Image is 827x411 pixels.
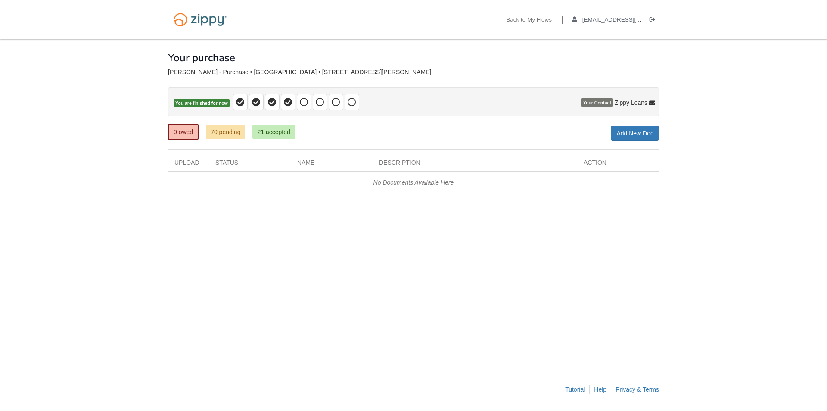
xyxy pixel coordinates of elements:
[209,158,291,171] div: Status
[506,16,552,25] a: Back to My Flows
[206,125,245,139] a: 70 pending
[594,386,606,393] a: Help
[582,16,681,23] span: aaboley88@icloud.com
[616,386,659,393] a: Privacy & Terms
[291,158,373,171] div: Name
[650,16,659,25] a: Log out
[252,125,295,139] a: 21 accepted
[572,16,681,25] a: edit profile
[565,386,585,393] a: Tutorial
[615,98,647,107] span: Zippy Loans
[168,158,209,171] div: Upload
[611,126,659,141] a: Add New Doc
[168,69,659,76] div: [PERSON_NAME] - Purchase • [GEOGRAPHIC_DATA] • [STREET_ADDRESS][PERSON_NAME]
[373,158,577,171] div: Description
[581,98,613,107] span: Your Contact
[174,99,230,107] span: You are finished for now
[168,9,232,31] img: Logo
[577,158,659,171] div: Action
[168,52,235,63] h1: Your purchase
[168,124,199,140] a: 0 owed
[373,179,454,186] em: No Documents Available Here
